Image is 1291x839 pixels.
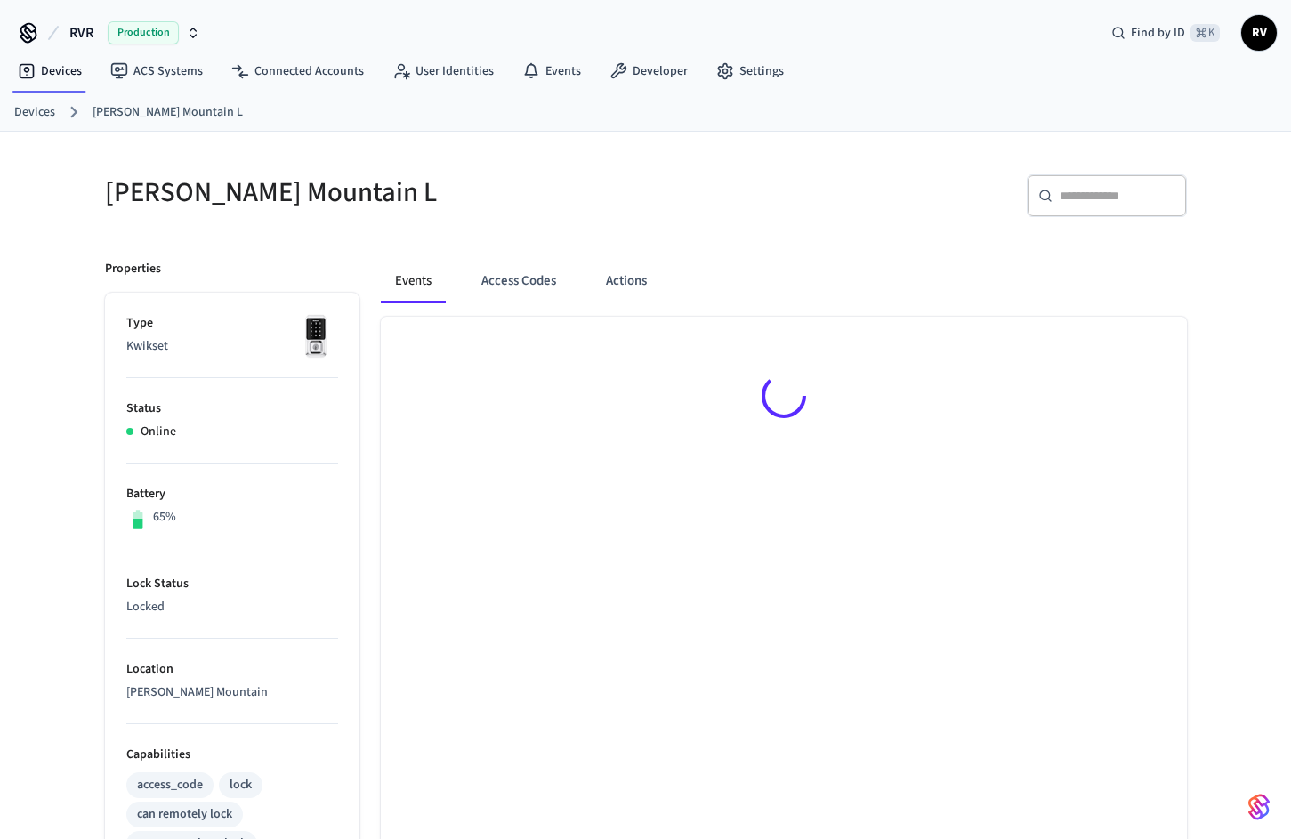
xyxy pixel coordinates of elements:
[126,337,338,356] p: Kwikset
[69,22,93,44] span: RVR
[230,776,252,795] div: lock
[93,103,243,122] a: [PERSON_NAME] Mountain L
[105,174,635,211] h5: [PERSON_NAME] Mountain L
[14,103,55,122] a: Devices
[467,260,570,303] button: Access Codes
[126,598,338,617] p: Locked
[126,683,338,702] p: [PERSON_NAME] Mountain
[381,260,446,303] button: Events
[126,485,338,504] p: Battery
[381,260,1187,303] div: ant example
[4,55,96,87] a: Devices
[126,660,338,679] p: Location
[126,575,338,593] p: Lock Status
[217,55,378,87] a: Connected Accounts
[702,55,798,87] a: Settings
[595,55,702,87] a: Developer
[137,776,203,795] div: access_code
[592,260,661,303] button: Actions
[1241,15,1277,51] button: RV
[378,55,508,87] a: User Identities
[137,805,232,824] div: can remotely lock
[1248,793,1270,821] img: SeamLogoGradient.69752ec5.svg
[294,314,338,359] img: Kwikset Halo Touchscreen Wifi Enabled Smart Lock, Polished Chrome, Front
[96,55,217,87] a: ACS Systems
[1097,17,1234,49] div: Find by ID⌘ K
[1243,17,1275,49] span: RV
[508,55,595,87] a: Events
[1131,24,1185,42] span: Find by ID
[105,260,161,278] p: Properties
[141,423,176,441] p: Online
[126,314,338,333] p: Type
[108,21,179,44] span: Production
[153,508,176,527] p: 65%
[126,746,338,764] p: Capabilities
[126,399,338,418] p: Status
[1190,24,1220,42] span: ⌘ K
